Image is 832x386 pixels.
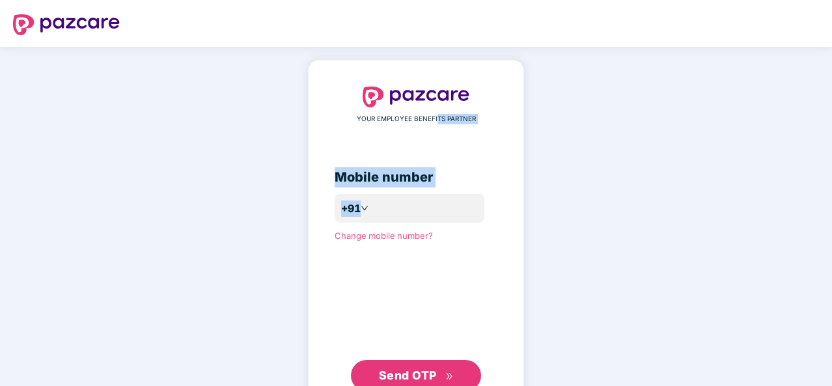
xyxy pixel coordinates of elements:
span: +91 [341,200,361,217]
img: logo [363,87,469,107]
span: Send OTP [379,368,437,382]
img: logo [13,14,120,35]
span: down [361,204,368,212]
span: double-right [445,372,454,381]
div: Mobile number [335,167,497,187]
span: YOUR EMPLOYEE BENEFITS PARTNER [357,114,476,124]
a: Change mobile number? [335,230,433,241]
